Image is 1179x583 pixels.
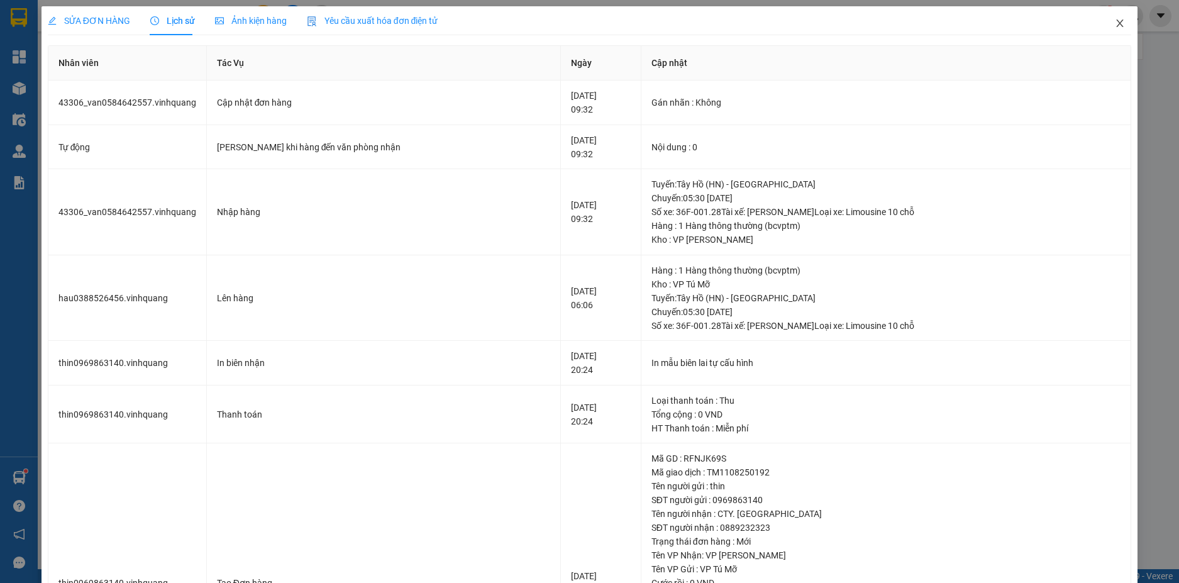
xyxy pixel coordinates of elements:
td: 43306_van0584642557.vinhquang [48,169,207,255]
div: Trạng thái đơn hàng : Mới [651,535,1121,548]
div: Tên người nhận : CTY. [GEOGRAPHIC_DATA] [651,507,1121,521]
th: Tác Vụ [207,46,561,81]
div: Tên VP Gửi : VP Tú Mỡ [651,562,1121,576]
div: HT Thanh toán : Miễn phí [651,421,1121,435]
div: Nội dung : 0 [651,140,1121,154]
div: Mã GD : RFNJK69S [651,452,1121,465]
div: Nhập hàng [217,205,550,219]
div: Tên VP Nhận: VP [PERSON_NAME] [651,548,1121,562]
div: [DATE] 20:24 [571,349,631,377]
div: [DATE] 09:32 [571,198,631,226]
div: Kho : VP [PERSON_NAME] [651,233,1121,247]
div: [DATE] 06:06 [571,284,631,312]
div: Loại thanh toán : Thu [651,394,1121,408]
span: Yêu cầu xuất hóa đơn điện tử [307,16,438,26]
img: icon [307,16,317,26]
span: clock-circle [150,16,159,25]
div: SĐT người nhận : 0889232323 [651,521,1121,535]
th: Ngày [561,46,641,81]
div: Thanh toán [217,408,550,421]
div: Cập nhật đơn hàng [217,96,550,109]
td: Tự động [48,125,207,170]
div: [PERSON_NAME] khi hàng đến văn phòng nhận [217,140,550,154]
th: Nhân viên [48,46,207,81]
div: Lên hàng [217,291,550,305]
span: Ảnh kiện hàng [215,16,287,26]
div: Tổng cộng : 0 VND [651,408,1121,421]
button: Close [1102,6,1137,42]
div: SĐT người gửi : 0969863140 [651,493,1121,507]
div: [DATE] 09:32 [571,133,631,161]
div: Kho : VP Tú Mỡ [651,277,1121,291]
td: 43306_van0584642557.vinhquang [48,81,207,125]
div: Tên người gửi : thin [651,479,1121,493]
div: Gán nhãn : Không [651,96,1121,109]
div: [DATE] 09:32 [571,89,631,116]
div: Tuyến : Tây Hồ (HN) - [GEOGRAPHIC_DATA] Chuyến: 05:30 [DATE] Số xe: 36F-001.28 Tài xế: [PERSON_NA... [651,177,1121,219]
td: thin0969863140.vinhquang [48,386,207,444]
td: hau0388526456.vinhquang [48,255,207,341]
span: Lịch sử [150,16,195,26]
div: [DATE] 20:24 [571,401,631,428]
div: Tuyến : Tây Hồ (HN) - [GEOGRAPHIC_DATA] Chuyến: 05:30 [DATE] Số xe: 36F-001.28 Tài xế: [PERSON_NA... [651,291,1121,333]
div: Mã giao dịch : TM1108250192 [651,465,1121,479]
div: Hàng : 1 Hàng thông thường (bcvptm) [651,264,1121,277]
th: Cập nhật [641,46,1132,81]
span: edit [48,16,57,25]
span: SỬA ĐƠN HÀNG [48,16,130,26]
span: close [1115,18,1125,28]
td: thin0969863140.vinhquang [48,341,207,386]
div: In biên nhận [217,356,550,370]
div: In mẫu biên lai tự cấu hình [651,356,1121,370]
div: Hàng : 1 Hàng thông thường (bcvptm) [651,219,1121,233]
span: picture [215,16,224,25]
